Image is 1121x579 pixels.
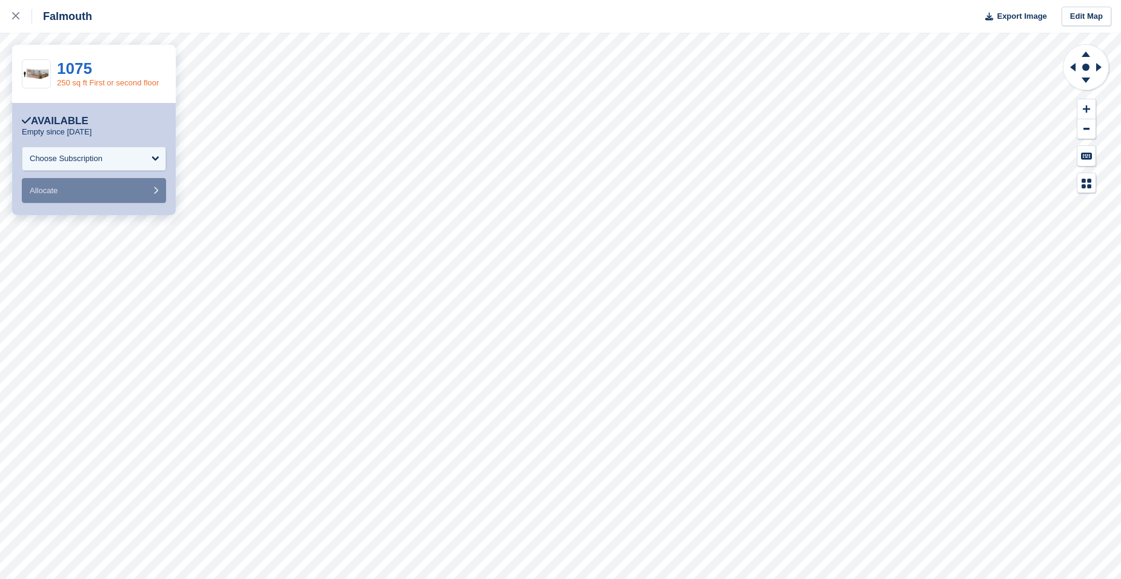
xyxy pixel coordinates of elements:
button: Keyboard Shortcuts [1077,146,1096,166]
span: Allocate [30,186,58,195]
a: 1075 [57,59,92,78]
button: Map Legend [1077,173,1096,193]
a: Edit Map [1062,7,1111,27]
a: 250 sq ft First or second floor [57,78,159,87]
button: Zoom In [1077,99,1096,119]
img: 300-sqft-unit.jpg [22,64,50,85]
span: Export Image [997,10,1046,22]
div: Falmouth [32,9,92,24]
div: Available [22,115,88,127]
button: Allocate [22,178,166,203]
button: Zoom Out [1077,119,1096,139]
button: Export Image [978,7,1047,27]
div: Choose Subscription [30,153,102,165]
p: Empty since [DATE] [22,127,91,137]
